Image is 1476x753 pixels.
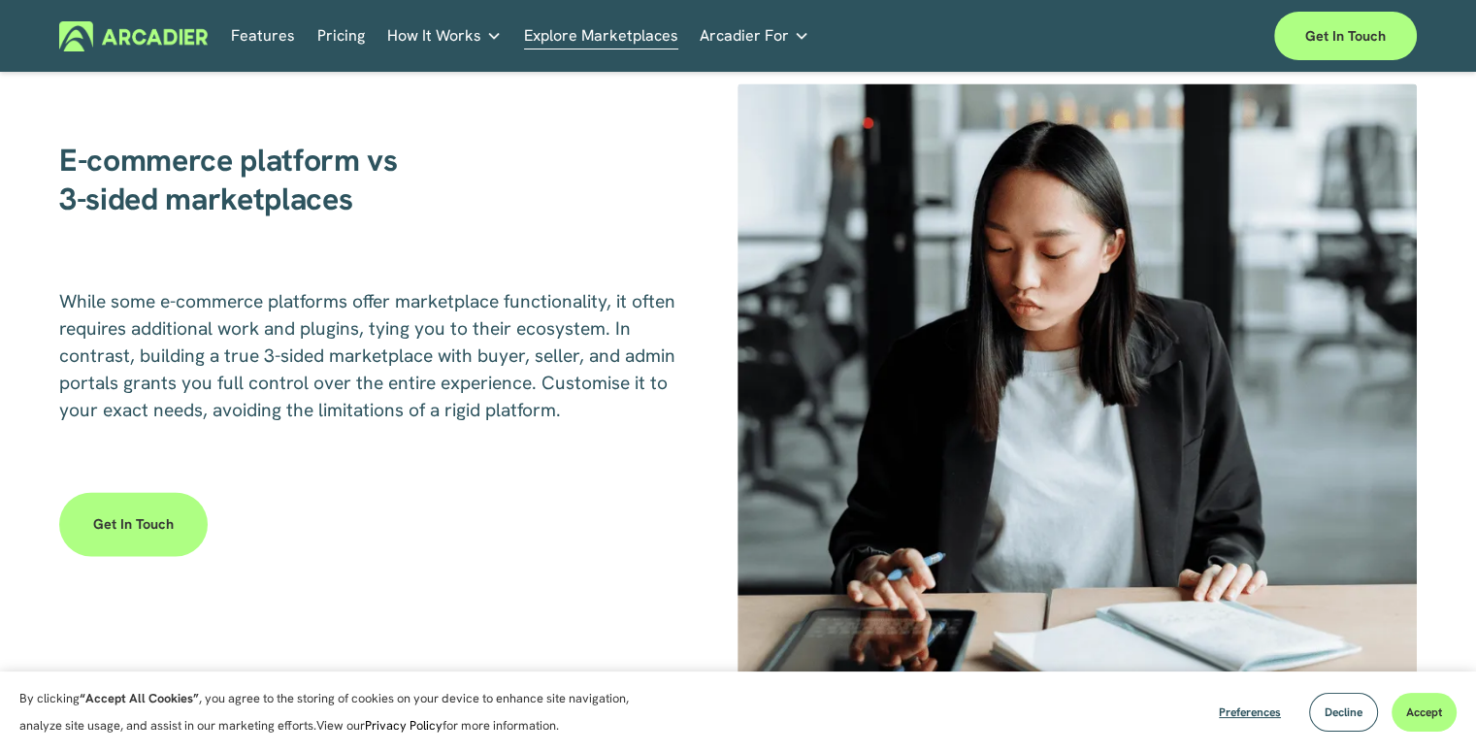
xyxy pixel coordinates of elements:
[19,685,650,739] p: By clicking , you agree to the storing of cookies on your device to enhance site navigation, anal...
[365,717,443,734] a: Privacy Policy
[1325,704,1362,720] span: Decline
[59,140,398,219] strong: E-commerce platform vs 3-sided marketplaces
[231,21,295,51] a: Features
[317,21,365,51] a: Pricing
[524,21,678,51] a: Explore Marketplaces
[700,21,809,51] a: folder dropdown
[80,690,199,706] strong: “Accept All Cookies”
[1309,693,1378,732] button: Decline
[387,22,481,49] span: How It Works
[387,21,502,51] a: folder dropdown
[1219,704,1281,720] span: Preferences
[1204,693,1296,732] button: Preferences
[59,21,208,51] img: Arcadier
[700,22,789,49] span: Arcadier For
[1274,12,1417,60] a: Get in touch
[1379,660,1476,753] iframe: Chat Widget
[59,492,208,556] a: Get in touch
[59,289,680,422] span: While some e-commerce platforms offer marketplace functionality, it often requires additional wor...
